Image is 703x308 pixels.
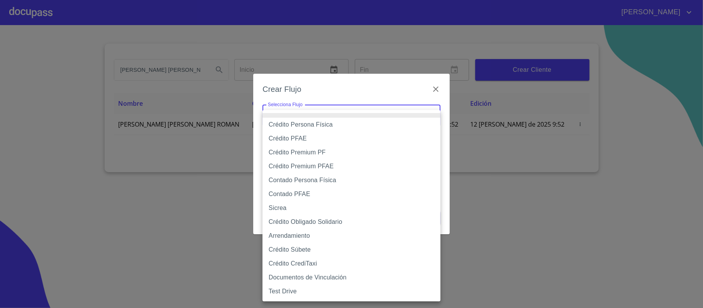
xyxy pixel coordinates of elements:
[263,201,440,215] li: Sicrea
[263,132,440,146] li: Crédito PFAE
[263,229,440,243] li: Arrendamiento
[263,113,440,118] li: None
[263,215,440,229] li: Crédito Obligado Solidario
[263,173,440,187] li: Contado Persona Física
[263,284,440,298] li: Test Drive
[263,146,440,159] li: Crédito Premium PF
[263,243,440,257] li: Crédito Súbete
[263,118,440,132] li: Crédito Persona Física
[263,271,440,284] li: Documentos de Vinculación
[263,187,440,201] li: Contado PFAE
[263,159,440,173] li: Crédito Premium PFAE
[263,257,440,271] li: Crédito CrediTaxi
